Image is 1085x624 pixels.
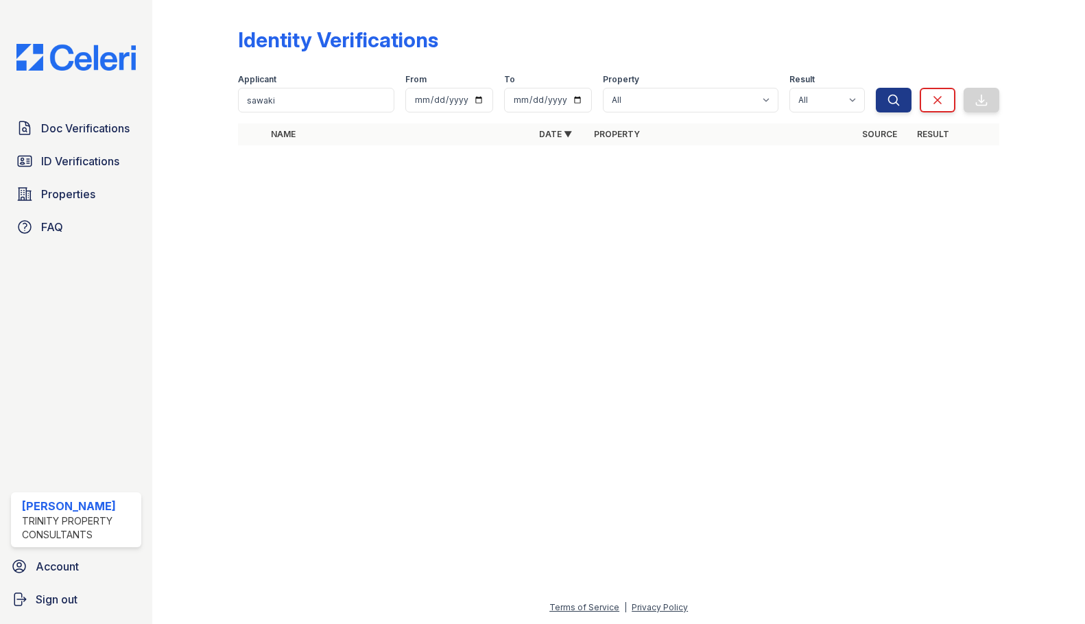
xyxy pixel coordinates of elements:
[5,586,147,613] a: Sign out
[41,120,130,136] span: Doc Verifications
[41,219,63,235] span: FAQ
[238,74,276,85] label: Applicant
[862,129,897,139] a: Source
[917,129,949,139] a: Result
[22,514,136,542] div: Trinity Property Consultants
[36,558,79,575] span: Account
[238,27,438,52] div: Identity Verifications
[789,74,815,85] label: Result
[41,153,119,169] span: ID Verifications
[11,180,141,208] a: Properties
[11,213,141,241] a: FAQ
[632,602,688,612] a: Privacy Policy
[41,186,95,202] span: Properties
[539,129,572,139] a: Date ▼
[504,74,515,85] label: To
[5,44,147,71] img: CE_Logo_Blue-a8612792a0a2168367f1c8372b55b34899dd931a85d93a1a3d3e32e68fde9ad4.png
[5,553,147,580] a: Account
[594,129,640,139] a: Property
[624,602,627,612] div: |
[549,602,619,612] a: Terms of Service
[238,88,395,112] input: Search by name or phone number
[22,498,136,514] div: [PERSON_NAME]
[405,74,427,85] label: From
[11,115,141,142] a: Doc Verifications
[603,74,639,85] label: Property
[36,591,77,608] span: Sign out
[11,147,141,175] a: ID Verifications
[271,129,296,139] a: Name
